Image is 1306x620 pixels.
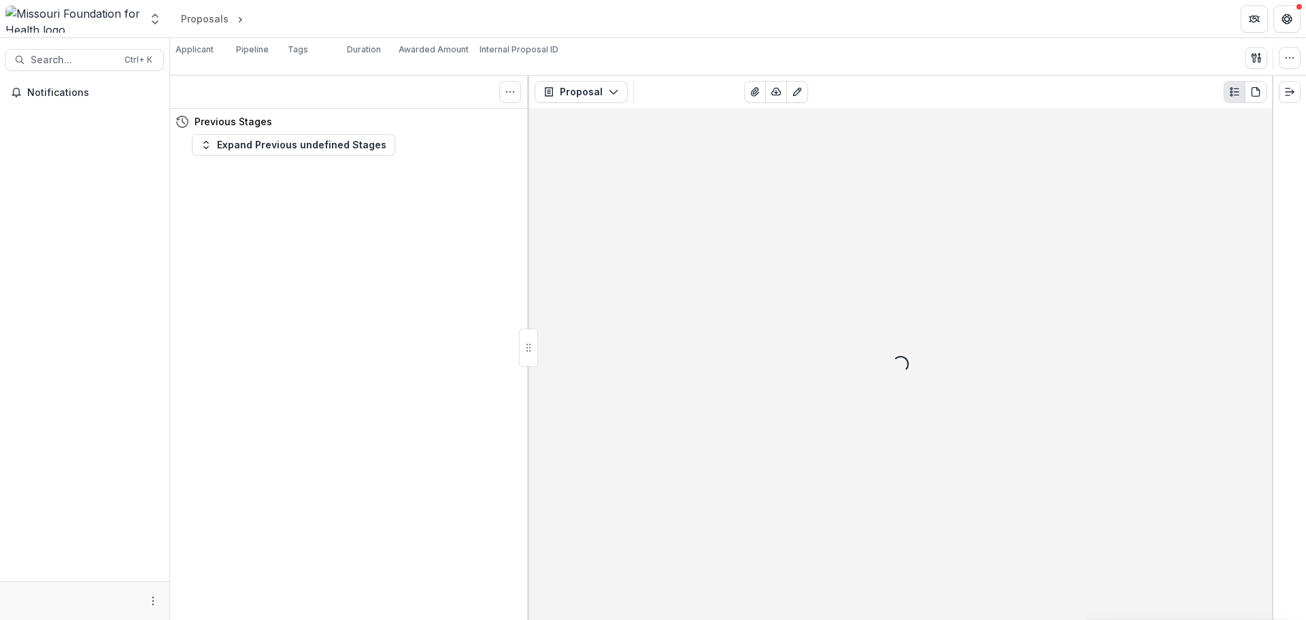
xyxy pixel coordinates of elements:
p: Pipeline [236,44,269,56]
button: Proposal [535,81,628,103]
a: Proposals [175,9,234,29]
img: Missouri Foundation for Health logo [5,5,140,33]
div: Ctrl + K [122,52,155,67]
button: Search... [5,49,164,71]
nav: breadcrumb [175,9,304,29]
p: Duration [347,44,381,56]
p: Tags [288,44,308,56]
button: More [145,593,161,609]
p: Applicant [175,44,214,56]
button: PDF view [1245,81,1267,103]
h4: Previous Stages [195,114,272,129]
button: Edit as form [786,81,808,103]
button: Partners [1241,5,1268,33]
div: Proposals [181,12,229,26]
button: Plaintext view [1224,81,1245,103]
button: Expand right [1279,81,1301,103]
span: Notifications [27,87,158,99]
span: Search... [31,54,116,66]
button: Open entity switcher [146,5,165,33]
p: Awarded Amount [399,44,469,56]
button: Notifications [5,82,164,103]
button: Expand Previous undefined Stages [192,134,395,156]
button: Toggle View Cancelled Tasks [499,81,521,103]
p: Internal Proposal ID [480,44,558,56]
button: View Attached Files [744,81,766,103]
button: Get Help [1273,5,1301,33]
